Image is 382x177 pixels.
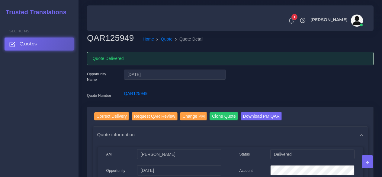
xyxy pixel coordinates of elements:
[310,18,348,22] span: [PERSON_NAME]
[307,15,365,27] a: [PERSON_NAME]avatar
[97,131,135,138] span: Quote information
[286,17,297,24] a: 1
[5,38,74,50] a: Quotes
[124,91,147,96] a: QAR125949
[239,168,253,173] label: Account
[143,36,154,42] a: Home
[94,112,129,120] input: Correct Delivery
[87,33,138,43] h2: QAR125949
[20,41,37,47] span: Quotes
[239,152,250,157] label: Status
[106,152,112,157] label: AM
[106,168,126,173] label: Opportunity
[351,15,363,27] img: avatar
[132,112,178,120] input: Request QAR Review
[291,14,297,20] span: 1
[87,93,111,98] label: Quote Number
[87,52,374,65] div: Quote Delivered
[87,71,115,82] label: Opportunity Name
[210,112,238,120] input: Clone Quote
[161,36,173,42] a: Quote
[173,36,204,42] li: Quote Detail
[2,8,66,16] h2: Trusted Translations
[2,7,66,17] a: Trusted Translations
[9,29,29,33] span: Sections
[241,112,282,120] input: Download PM QAR
[180,112,207,120] input: Change PM
[93,127,368,142] div: Quote information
